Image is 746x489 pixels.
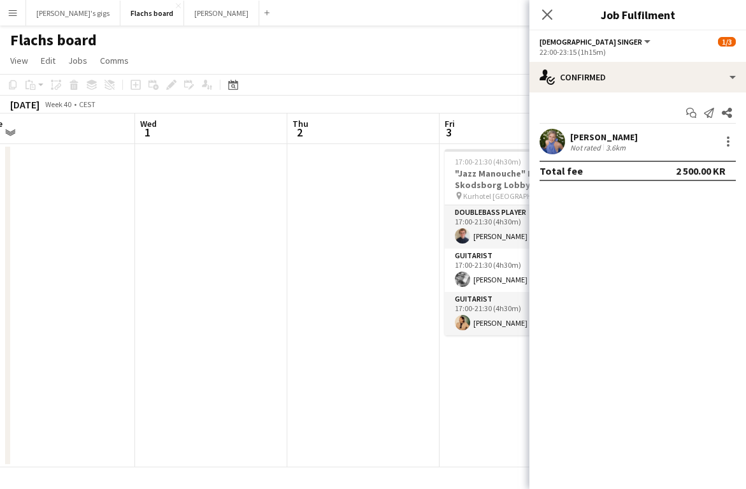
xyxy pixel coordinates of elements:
h1: Flachs board [10,31,97,50]
span: Fri [445,118,455,129]
button: Flachs board [120,1,184,26]
h3: Job Fulfilment [529,6,746,23]
div: [DATE] [10,98,39,111]
div: [PERSON_NAME] [570,131,638,143]
span: Wed [140,118,157,129]
app-card-role: Guitarist1/117:00-21:30 (4h30m)[PERSON_NAME] [445,292,587,335]
div: Not rated [570,143,603,152]
span: Kurhotel [GEOGRAPHIC_DATA] [463,191,556,201]
a: View [5,52,33,69]
span: Edit [41,55,55,66]
div: 22:00-23:15 (1h15m) [540,47,736,57]
button: [PERSON_NAME] [184,1,259,26]
span: 1/3 [718,37,736,47]
app-job-card: 17:00-21:30 (4h30m)3/3"Jazz Manouche" Kurhotel Skodsborg Lobby Tunes 2025 Kurhotel [GEOGRAPHIC_DA... [445,149,587,335]
div: 2 500.00 KR [676,164,726,177]
app-card-role: Guitarist1/117:00-21:30 (4h30m)[PERSON_NAME] [445,249,587,292]
span: View [10,55,28,66]
button: [DEMOGRAPHIC_DATA] Singer [540,37,652,47]
div: 3.6km [603,143,628,152]
span: 3 [443,125,455,140]
a: Comms [95,52,134,69]
span: 2 [291,125,308,140]
h3: "Jazz Manouche" Kurhotel Skodsborg Lobby Tunes 2025 [445,168,587,191]
button: [PERSON_NAME]'s gigs [26,1,120,26]
span: 17:00-21:30 (4h30m) [455,157,521,166]
div: CEST [79,99,96,109]
span: Comms [100,55,129,66]
span: 1 [138,125,157,140]
span: Jobs [68,55,87,66]
a: Jobs [63,52,92,69]
span: Week 40 [42,99,74,109]
span: Female Singer [540,37,642,47]
div: Total fee [540,164,583,177]
div: Confirmed [529,62,746,92]
span: Thu [292,118,308,129]
app-card-role: Doublebass Player1/117:00-21:30 (4h30m)[PERSON_NAME] [445,205,587,249]
a: Edit [36,52,61,69]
